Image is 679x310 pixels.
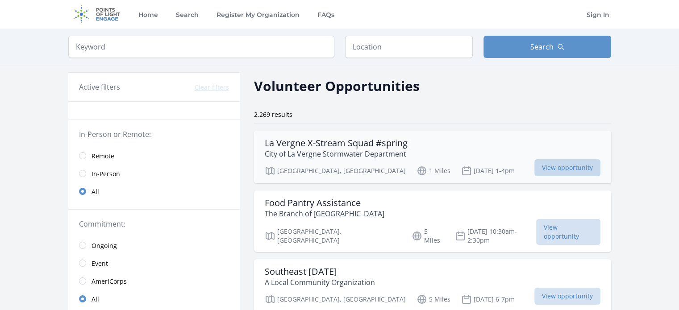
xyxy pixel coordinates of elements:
[483,36,611,58] button: Search
[265,149,408,159] p: City of La Vergne Stormwater Department
[417,294,450,305] p: 5 Miles
[68,236,240,254] a: Ongoing
[254,110,292,119] span: 2,269 results
[68,165,240,182] a: In-Person
[412,227,444,245] p: 5 Miles
[536,219,600,245] span: View opportunity
[461,165,515,176] p: [DATE] 1-4pm
[461,294,515,305] p: [DATE] 6-7pm
[345,36,473,58] input: Location
[455,227,536,245] p: [DATE] 10:30am-2:30pm
[534,288,600,305] span: View opportunity
[265,294,406,305] p: [GEOGRAPHIC_DATA], [GEOGRAPHIC_DATA]
[254,131,611,183] a: La Vergne X-Stream Squad #spring City of La Vergne Stormwater Department [GEOGRAPHIC_DATA], [GEOG...
[92,259,108,268] span: Event
[265,266,375,277] h3: Southeast [DATE]
[68,254,240,272] a: Event
[79,129,229,140] legend: In-Person or Remote:
[79,82,120,92] h3: Active filters
[68,290,240,308] a: All
[265,138,408,149] h3: La Vergne X-Stream Squad #spring
[92,277,127,286] span: AmeriCorps
[68,36,334,58] input: Keyword
[68,147,240,165] a: Remote
[265,208,384,219] p: The Branch of [GEOGRAPHIC_DATA]
[534,159,600,176] span: View opportunity
[254,76,420,96] h2: Volunteer Opportunities
[92,187,99,196] span: All
[265,198,384,208] h3: Food Pantry Assistance
[530,41,554,52] span: Search
[92,169,120,178] span: In-Person
[68,272,240,290] a: AmeriCorps
[265,165,406,176] p: [GEOGRAPHIC_DATA], [GEOGRAPHIC_DATA]
[92,152,114,161] span: Remote
[254,190,611,252] a: Food Pantry Assistance The Branch of [GEOGRAPHIC_DATA] [GEOGRAPHIC_DATA], [GEOGRAPHIC_DATA] 5 Mil...
[79,219,229,229] legend: Commitment:
[195,83,229,92] button: Clear filters
[265,227,401,245] p: [GEOGRAPHIC_DATA], [GEOGRAPHIC_DATA]
[265,277,375,288] p: A Local Community Organization
[417,165,450,176] p: 1 Miles
[92,295,99,304] span: All
[68,182,240,200] a: All
[92,241,117,250] span: Ongoing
